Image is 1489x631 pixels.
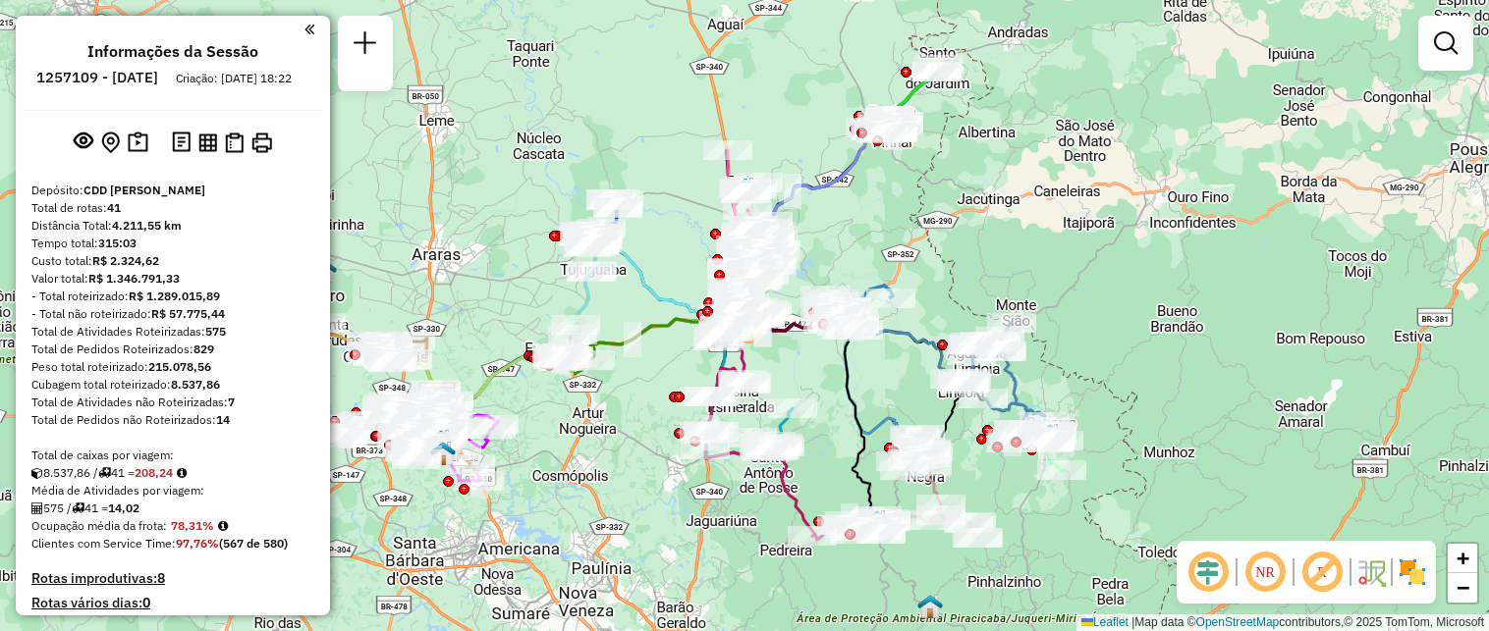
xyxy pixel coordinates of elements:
[135,465,173,480] strong: 208,24
[31,411,314,429] div: Total de Pedidos não Roteirizados:
[722,224,771,243] div: Atividade não roteirizada - REDE DE DISTRIBUICAO
[1457,546,1469,570] span: +
[70,127,97,158] button: Exibir sessão original
[98,236,137,250] strong: 315:03
[171,377,220,392] strong: 8.537,86
[31,252,314,270] div: Custo total:
[430,441,456,466] img: PA - Limeira
[1457,575,1469,600] span: −
[177,467,187,479] i: Meta Caixas/viagem: 219,60 Diferença: -11,36
[142,594,150,611] strong: 0
[31,288,314,305] div: - Total roteirizado:
[917,594,943,619] img: Tuiuti
[107,200,121,215] strong: 41
[1448,544,1477,573] a: Zoom in
[31,182,314,199] div: Depósito:
[1185,549,1232,596] span: Ocultar deslocamento
[97,128,124,158] button: Centralizar mapa no depósito ou ponto de apoio
[248,129,276,157] button: Imprimir Rotas
[31,270,314,288] div: Valor total:
[157,569,165,587] strong: 8
[686,387,735,406] div: Atividade não roteirizada - REDE DE DISTRIBUICAO
[124,128,152,158] button: Painel de Sugestão
[315,417,364,437] div: Atividade não roteirizada - PADARIA E CONFEITARI
[31,217,314,235] div: Distância Total:
[1397,556,1428,588] img: Exibir/Ocultar setores
[31,502,43,514] i: Total de Atividades
[1076,614,1489,631] div: Map data © contributors,© 2025 TomTom, Microsoft
[31,464,314,482] div: 8.537,86 / 41 =
[31,235,314,252] div: Tempo total:
[1448,573,1477,603] a: Zoom out
[176,536,219,551] strong: 97,76%
[428,429,454,454] img: 618 UDC Light Limeira
[129,289,220,303] strong: R$ 1.289.015,89
[171,518,214,533] strong: 78,31%
[1426,24,1465,63] a: Exibir filtros
[83,183,205,197] strong: CDD [PERSON_NAME]
[1355,556,1387,588] img: Fluxo de ruas
[31,570,314,587] h4: Rotas improdutivas:
[108,500,139,515] strong: 14,02
[216,412,230,427] strong: 14
[1196,615,1280,629] a: OpenStreetMap
[31,500,314,517] div: 575 / 41 =
[31,341,314,358] div: Total de Pedidos Roteirizados:
[87,42,258,61] h4: Informações da Sessão
[151,306,225,321] strong: R$ 57.775,44
[218,520,228,532] em: Média calculada utilizando a maior ocupação (%Peso ou %Cubagem) de cada rota da sessão. Rotas cro...
[98,467,111,479] i: Total de rotas
[714,301,763,321] div: Atividade não roteirizada - SPASSO MOGI 1
[1131,615,1134,629] span: |
[148,359,211,374] strong: 215.078,56
[31,358,314,376] div: Peso total roteirizado:
[92,253,159,268] strong: R$ 2.324,62
[341,411,390,431] div: Atividade não roteirizada - GILSON GAIZER BARBOS
[31,447,314,464] div: Total de caixas por viagem:
[31,518,167,533] span: Ocupação média da frota:
[168,70,300,87] div: Criação: [DATE] 18:22
[1037,423,1063,448] img: Socoro
[194,129,221,155] button: Visualizar relatório de Roteirização
[346,24,385,68] a: Nova sessão e pesquisa
[88,271,180,286] strong: R$ 1.346.791,33
[168,128,194,158] button: Logs desbloquear sessão
[31,323,314,341] div: Total de Atividades Roteirizadas:
[31,467,43,479] i: Cubagem total roteirizado
[221,129,248,157] button: Visualizar Romaneio
[31,376,314,394] div: Cubagem total roteirizado:
[219,536,288,551] strong: (567 de 580)
[112,218,182,233] strong: 4.211,55 km
[72,502,84,514] i: Total de rotas
[193,342,214,356] strong: 829
[1241,549,1289,596] span: Ocultar NR
[1298,549,1346,596] span: Exibir rótulo
[31,394,314,411] div: Total de Atividades não Roteirizadas:
[31,305,314,323] div: - Total não roteirizado:
[1081,615,1129,629] a: Leaflet
[31,595,314,611] h4: Rotas vários dias:
[31,199,314,217] div: Total de rotas:
[31,482,314,500] div: Média de Atividades por viagem:
[864,509,890,535] img: Amparo
[205,324,226,339] strong: 575
[228,394,235,409] strong: 7
[733,177,758,202] img: Estiva Gerbi
[31,536,176,551] span: Clientes com Service Time:
[36,69,158,86] h6: 1257109 - [DATE]
[304,18,314,40] a: Clique aqui para minimizar o painel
